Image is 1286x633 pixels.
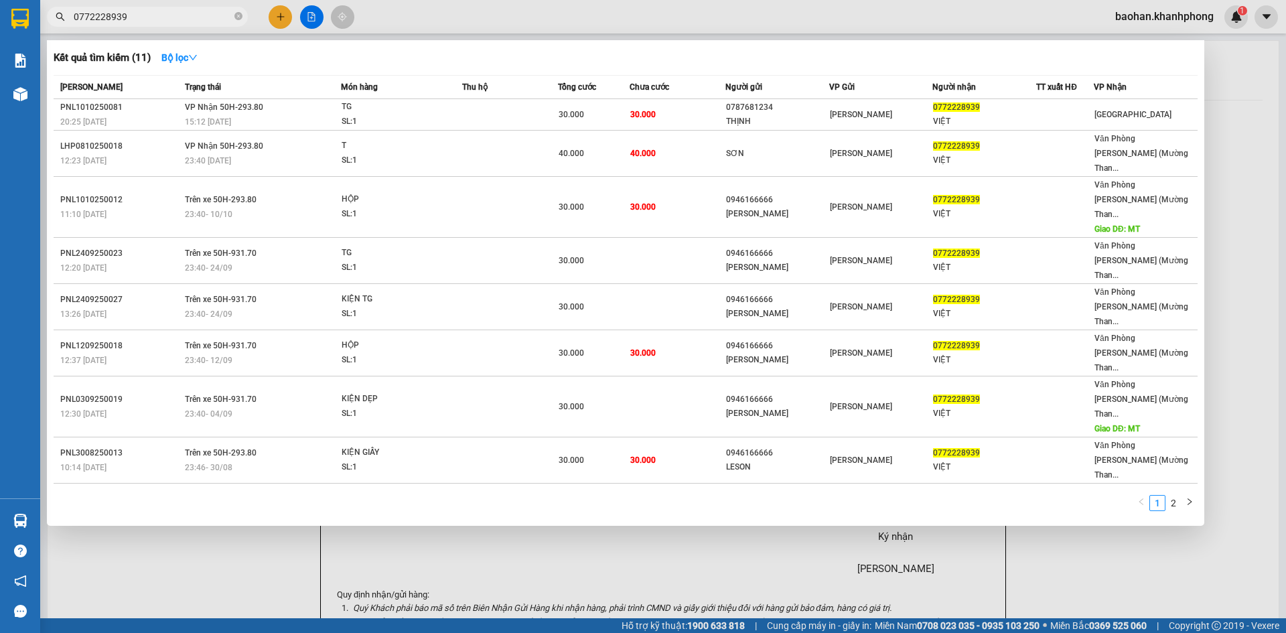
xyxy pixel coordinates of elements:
[234,12,242,20] span: close-circle
[11,9,29,29] img: logo-vxr
[60,339,181,353] div: PNL1209250018
[726,353,829,367] div: [PERSON_NAME]
[933,448,980,458] span: 0772228939
[74,9,232,24] input: Tìm tên, số ĐT hoặc mã đơn
[342,292,442,307] div: KIỆN TG
[342,261,442,275] div: SL: 1
[234,11,242,23] span: close-circle
[113,64,184,80] li: (c) 2017
[14,545,27,557] span: question-circle
[726,100,829,115] div: 0787681234
[342,445,442,460] div: KIỆN GIẤY
[145,17,177,49] img: logo.jpg
[726,247,829,261] div: 0946166666
[630,455,656,465] span: 30.000
[185,356,232,365] span: 23:40 - 12/09
[113,51,184,62] b: [DOMAIN_NAME]
[630,348,656,358] span: 30.000
[86,19,129,106] b: BIÊN NHẬN GỬI HÀNG
[60,82,123,92] span: [PERSON_NAME]
[342,392,442,407] div: KIỆN DẸP
[559,256,584,265] span: 30.000
[830,149,892,158] span: [PERSON_NAME]
[559,302,584,311] span: 30.000
[13,54,27,68] img: solution-icon
[933,115,1035,129] div: VIỆT
[559,149,584,158] span: 40.000
[60,309,106,319] span: 13:26 [DATE]
[726,115,829,129] div: THỊNH
[342,153,442,168] div: SL: 1
[13,514,27,528] img: warehouse-icon
[60,446,181,460] div: PNL3008250013
[185,463,232,472] span: 23:46 - 30/08
[1094,441,1188,480] span: Văn Phòng [PERSON_NAME] (Mường Than...
[830,256,892,265] span: [PERSON_NAME]
[559,455,584,465] span: 30.000
[933,395,980,404] span: 0772228939
[559,202,584,212] span: 30.000
[630,82,669,92] span: Chưa cước
[559,348,584,358] span: 30.000
[342,139,442,153] div: T
[1094,241,1188,280] span: Văn Phòng [PERSON_NAME] (Mường Than...
[830,202,892,212] span: [PERSON_NAME]
[54,51,151,65] h3: Kết quả tìm kiếm ( 11 )
[185,309,232,319] span: 23:40 - 24/09
[933,307,1035,321] div: VIỆT
[60,409,106,419] span: 12:30 [DATE]
[13,87,27,101] img: warehouse-icon
[1094,287,1188,326] span: Văn Phòng [PERSON_NAME] (Mường Than...
[1182,495,1198,511] li: Next Page
[60,100,181,115] div: PNL1010250081
[933,195,980,204] span: 0772228939
[341,82,378,92] span: Món hàng
[60,117,106,127] span: 20:25 [DATE]
[726,339,829,353] div: 0946166666
[558,82,596,92] span: Tổng cước
[933,102,980,112] span: 0772228939
[185,249,257,258] span: Trên xe 50H-931.70
[462,82,488,92] span: Thu hộ
[726,446,829,460] div: 0946166666
[1094,110,1171,119] span: [GEOGRAPHIC_DATA]
[185,156,231,165] span: 23:40 [DATE]
[933,141,980,151] span: 0772228939
[726,460,829,474] div: LESON
[933,207,1035,221] div: VIỆT
[185,195,257,204] span: Trên xe 50H-293.80
[559,402,584,411] span: 30.000
[185,295,257,304] span: Trên xe 50H-931.70
[630,149,656,158] span: 40.000
[1166,496,1181,510] a: 2
[60,247,181,261] div: PNL2409250023
[342,192,442,207] div: HỘP
[185,263,232,273] span: 23:40 - 24/09
[726,307,829,321] div: [PERSON_NAME]
[933,460,1035,474] div: VIỆT
[933,295,980,304] span: 0772228939
[932,82,976,92] span: Người nhận
[60,393,181,407] div: PNL0309250019
[1094,134,1188,173] span: Văn Phòng [PERSON_NAME] (Mường Than...
[56,12,65,21] span: search
[185,102,263,112] span: VP Nhận 50H-293.80
[933,153,1035,167] div: VIỆT
[342,115,442,129] div: SL: 1
[1149,495,1165,511] li: 1
[1036,82,1077,92] span: TT xuất HĐ
[829,82,855,92] span: VP Gửi
[830,402,892,411] span: [PERSON_NAME]
[1150,496,1165,510] a: 1
[185,82,221,92] span: Trạng thái
[17,86,76,149] b: [PERSON_NAME]
[60,293,181,307] div: PNL2409250027
[1094,180,1188,219] span: Văn Phòng [PERSON_NAME] (Mường Than...
[14,605,27,618] span: message
[161,52,198,63] strong: Bộ lọc
[1094,224,1140,234] span: Giao DĐ: MT
[559,110,584,119] span: 30.000
[185,448,257,458] span: Trên xe 50H-293.80
[342,100,442,115] div: TG
[17,17,84,84] img: logo.jpg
